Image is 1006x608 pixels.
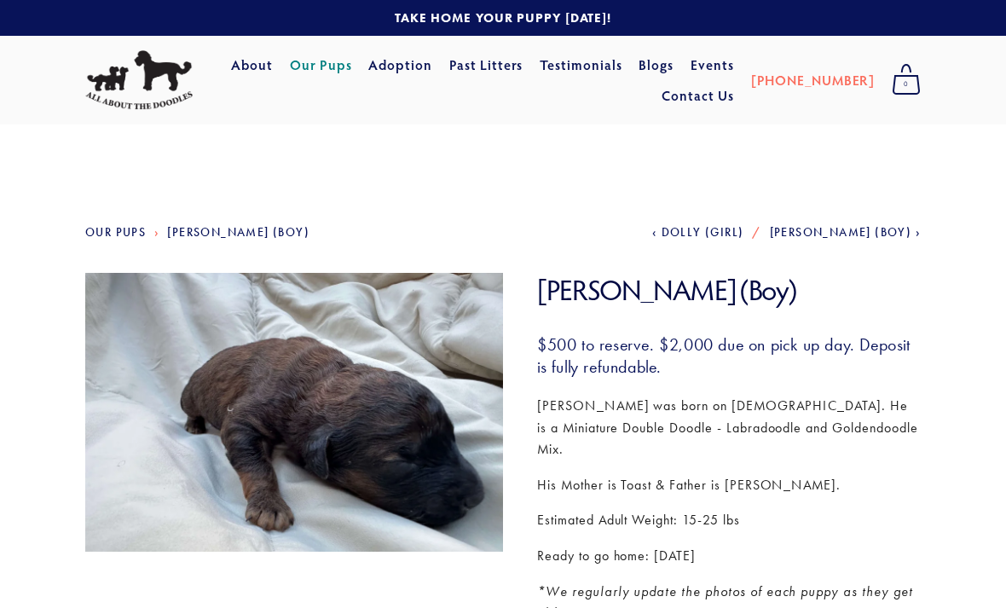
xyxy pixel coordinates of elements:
a: [PHONE_NUMBER] [751,65,875,96]
p: [PERSON_NAME] was born on [DEMOGRAPHIC_DATA]. He is a Miniature Double Doodle - Labradoodle and G... [537,395,921,460]
img: All About The Doodles [85,50,193,110]
a: Our Pups [290,49,352,80]
a: 0 items in cart [883,59,929,101]
a: Events [691,49,734,80]
a: Dolly (Girl) [652,225,744,240]
a: Our Pups [85,225,146,240]
span: [PERSON_NAME] (Boy) [770,225,912,240]
a: Testimonials [540,49,622,80]
a: Past Litters [449,55,523,73]
a: Blogs [639,49,674,80]
span: Dolly (Girl) [662,225,744,240]
p: Estimated Adult Weight: 15-25 lbs [537,509,921,531]
p: Ready to go home: [DATE] [537,545,921,567]
a: [PERSON_NAME] (Boy) [770,225,921,240]
h1: [PERSON_NAME] (Boy) [537,273,921,308]
a: [PERSON_NAME] (Boy) [167,225,309,240]
a: About [231,49,273,80]
h3: $500 to reserve. $2,000 due on pick up day. Deposit is fully refundable. [537,333,921,378]
img: Waylon 1.jpg [85,273,503,587]
a: Adoption [368,49,432,80]
p: His Mother is Toast & Father is [PERSON_NAME]. [537,474,921,496]
span: 0 [892,73,921,96]
a: Contact Us [662,80,734,111]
